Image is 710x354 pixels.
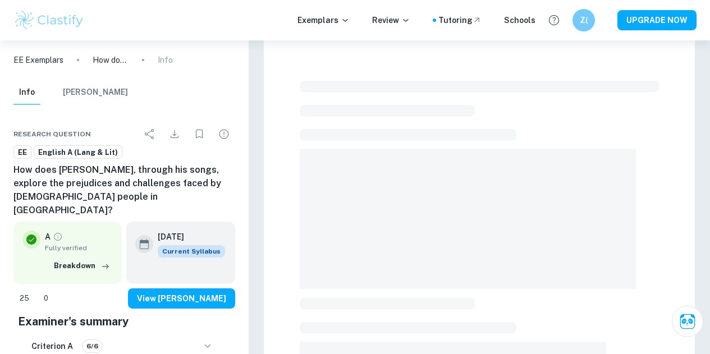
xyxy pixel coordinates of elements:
span: 6/6 [83,341,102,351]
p: How does [PERSON_NAME], through his songs, explore the prejudices and challenges faced by [DEMOGR... [93,54,129,66]
button: Z( [572,9,595,31]
p: Info [158,54,173,66]
a: EE [13,145,31,159]
span: 0 [38,293,54,304]
div: Dislike [38,289,54,307]
div: Like [13,289,35,307]
h6: Criterion A [31,340,73,352]
p: Review [372,14,410,26]
p: A [45,231,51,243]
img: Clastify logo [13,9,85,31]
span: Research question [13,129,91,139]
button: Breakdown [51,258,113,274]
div: Report issue [213,123,235,145]
div: Download [163,123,186,145]
a: English A (Lang & Lit) [34,145,122,159]
span: 25 [13,293,35,304]
span: EE [14,147,31,158]
h5: Examiner's summary [18,313,231,330]
div: Share [139,123,161,145]
a: EE Exemplars [13,54,63,66]
button: Info [13,80,40,105]
h6: How does [PERSON_NAME], through his songs, explore the prejudices and challenges faced by [DEMOGR... [13,163,235,217]
span: English A (Lang & Lit) [34,147,122,158]
h6: Z( [578,14,590,26]
h6: [DATE] [158,231,216,243]
button: View [PERSON_NAME] [128,288,235,309]
a: Tutoring [438,14,482,26]
div: This exemplar is based on the current syllabus. Feel free to refer to it for inspiration/ideas wh... [158,245,225,258]
span: Fully verified [45,243,113,253]
button: Help and Feedback [544,11,564,30]
span: Current Syllabus [158,245,225,258]
button: [PERSON_NAME] [63,80,128,105]
button: UPGRADE NOW [617,10,697,30]
a: Grade fully verified [53,232,63,242]
button: Ask Clai [672,306,703,337]
a: Schools [504,14,535,26]
p: Exemplars [297,14,350,26]
div: Bookmark [188,123,210,145]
